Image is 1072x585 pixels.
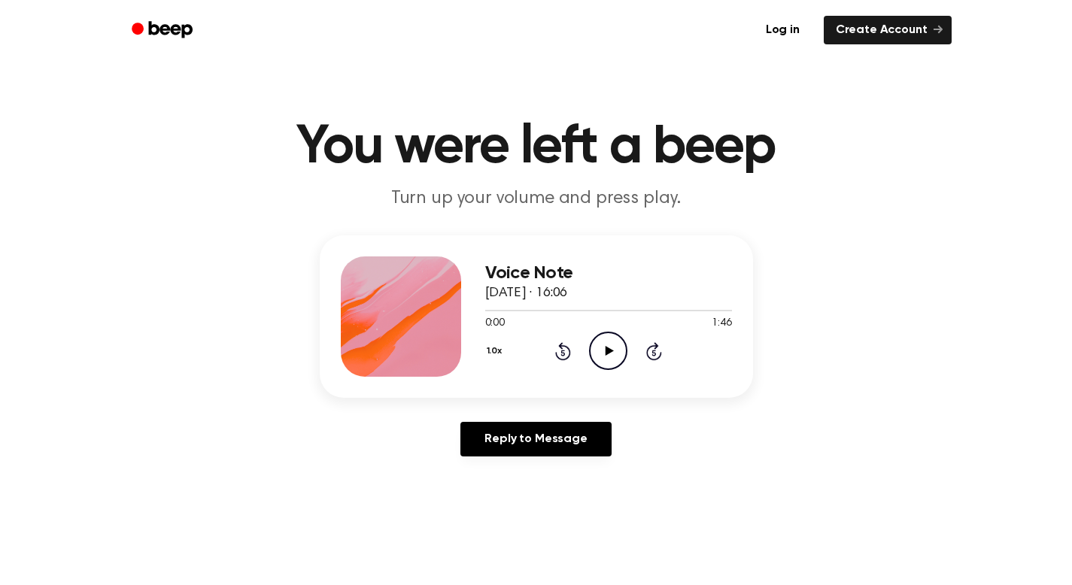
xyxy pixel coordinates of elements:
[485,338,508,364] button: 1.0x
[151,120,922,174] h1: You were left a beep
[121,16,206,45] a: Beep
[460,422,611,456] a: Reply to Message
[485,286,568,300] span: [DATE] · 16:06
[485,263,732,283] h3: Voice Note
[712,316,731,332] span: 1:46
[248,186,825,211] p: Turn up your volume and press play.
[485,316,505,332] span: 0:00
[824,16,952,44] a: Create Account
[751,13,815,47] a: Log in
